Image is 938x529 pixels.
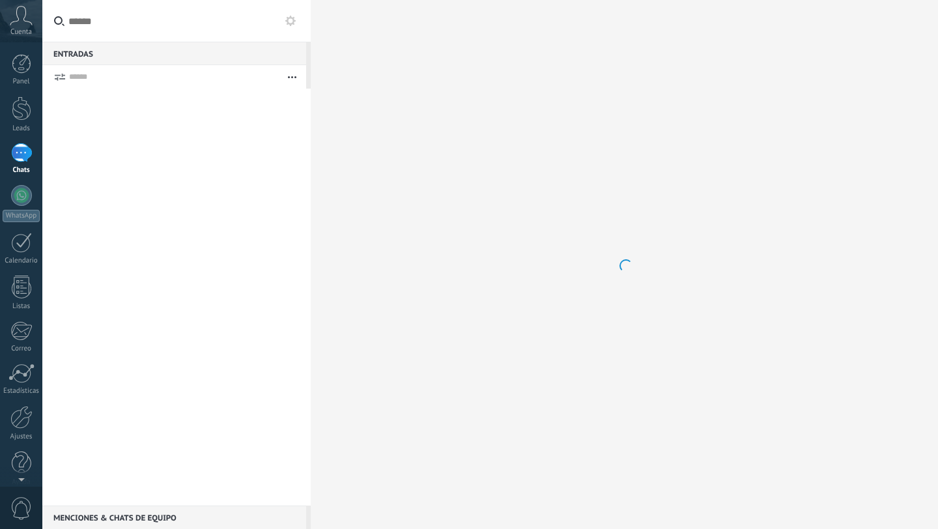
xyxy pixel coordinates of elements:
div: Leads [3,124,40,133]
div: Ajustes [3,433,40,441]
div: Menciones & Chats de equipo [42,506,306,529]
button: Más [278,65,306,89]
div: Chats [3,166,40,175]
div: Estadísticas [3,387,40,395]
div: WhatsApp [3,210,40,222]
div: Correo [3,345,40,353]
div: Listas [3,302,40,311]
span: Cuenta [10,28,32,36]
div: Entradas [42,42,306,65]
div: Panel [3,78,40,86]
div: Calendario [3,257,40,265]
